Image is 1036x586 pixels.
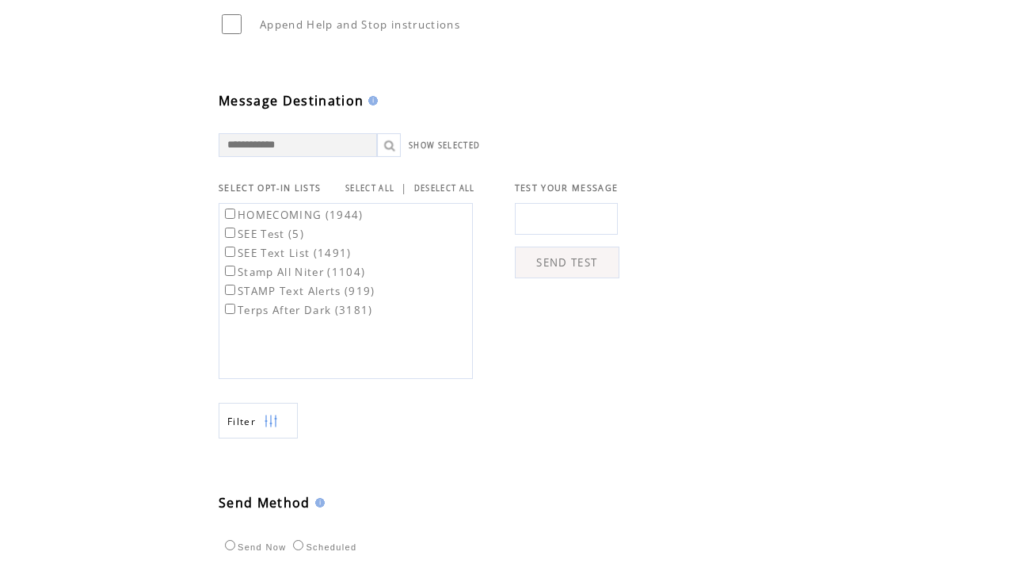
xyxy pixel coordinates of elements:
span: Append Help and Stop instructions [260,17,460,32]
span: Send Method [219,494,310,511]
label: Scheduled [289,542,356,552]
input: STAMP Text Alerts (919) [225,285,235,295]
label: Stamp All Niter (1104) [222,265,365,279]
a: SELECT ALL [345,183,394,193]
span: | [401,181,407,195]
a: SEND TEST [515,247,619,278]
span: SELECT OPT-IN LISTS [219,182,321,193]
a: SHOW SELECTED [409,140,480,151]
input: Stamp All Niter (1104) [225,266,235,276]
input: Scheduled [293,540,303,550]
img: filters.png [264,404,278,439]
input: Terps After Dark (3181) [225,304,235,314]
span: Show filters [227,415,256,428]
label: HOMECOMING (1944) [222,208,364,222]
label: SEE Test (5) [222,227,304,241]
span: TEST YOUR MESSAGE [515,182,619,193]
label: STAMP Text Alerts (919) [222,284,375,298]
input: HOMECOMING (1944) [225,209,235,219]
img: help.gif [364,96,378,105]
a: Filter [219,403,298,439]
img: help.gif [310,498,325,507]
a: DESELECT ALL [414,183,475,193]
label: Send Now [221,542,286,552]
span: Message Destination [219,92,364,109]
input: Send Now [225,540,235,550]
label: SEE Text List (1491) [222,246,352,260]
input: SEE Test (5) [225,228,235,238]
input: SEE Text List (1491) [225,247,235,257]
label: Terps After Dark (3181) [222,303,373,317]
